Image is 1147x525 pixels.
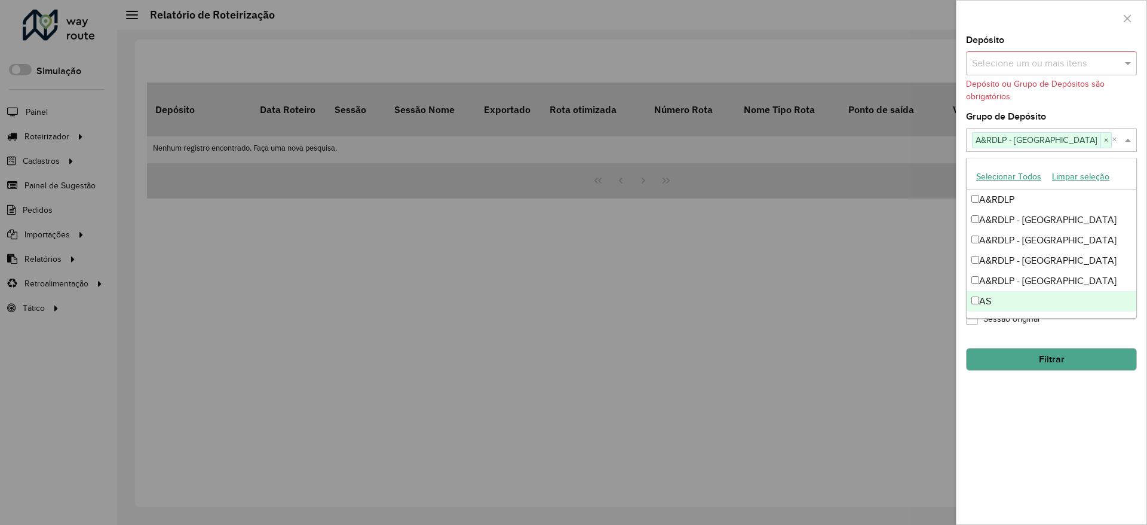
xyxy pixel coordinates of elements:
[967,291,1136,312] div: AS
[966,109,1046,124] label: Grupo de Depósito
[1047,167,1115,186] button: Limpar seleção
[966,348,1137,371] button: Filtrar
[966,313,1039,325] label: Sessão original
[967,230,1136,251] div: A&RDLP - [GEOGRAPHIC_DATA]
[971,167,1047,186] button: Selecionar Todos
[967,251,1136,271] div: A&RDLP - [GEOGRAPHIC_DATA]
[1100,133,1111,148] span: ×
[967,190,1136,210] div: A&RDLP
[967,210,1136,230] div: A&RDLP - [GEOGRAPHIC_DATA]
[966,80,1105,101] formly-validation-message: Depósito ou Grupo de Depósitos são obrigatórios
[973,133,1100,147] span: A&RDLP - [GEOGRAPHIC_DATA]
[967,271,1136,291] div: A&RDLP - [GEOGRAPHIC_DATA]
[1112,133,1122,147] span: Clear all
[966,158,1137,319] ng-dropdown-panel: Options list
[966,33,1004,47] label: Depósito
